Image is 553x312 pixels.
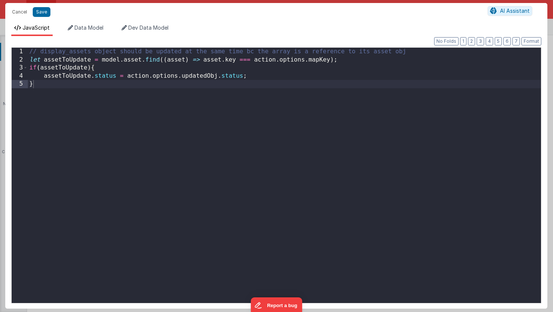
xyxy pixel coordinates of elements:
[495,37,502,45] button: 5
[23,24,50,31] span: JavaScript
[12,56,28,64] div: 2
[12,64,28,72] div: 3
[488,6,532,16] button: AI Assistant
[12,48,28,56] div: 1
[500,8,530,14] span: AI Assistant
[460,37,466,45] button: 1
[512,37,520,45] button: 7
[477,37,484,45] button: 3
[434,37,459,45] button: No Folds
[521,37,541,45] button: Format
[8,7,31,17] button: Cancel
[128,24,169,31] span: Dev Data Model
[468,37,475,45] button: 2
[12,80,28,88] div: 5
[74,24,103,31] span: Data Model
[486,37,493,45] button: 4
[503,37,511,45] button: 6
[12,72,28,80] div: 4
[33,7,50,17] button: Save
